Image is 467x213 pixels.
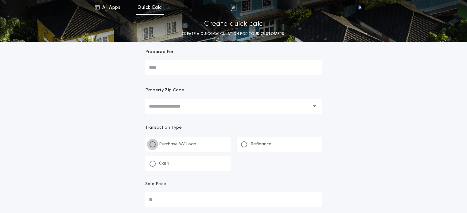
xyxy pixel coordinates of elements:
[159,161,169,167] p: Cash
[145,87,184,94] label: Property Zip Code
[251,141,271,147] p: Refinance
[145,49,174,55] p: Prepared For
[145,60,322,75] input: Prepared For
[357,4,363,10] img: vs-icon
[145,181,166,187] p: Sale Price
[182,31,285,37] p: CREATE A QUICK CALCULATION FOR YOUR CUSTOMERS.
[159,141,196,147] p: Purchase W/ Loan
[145,192,322,207] input: Sale Price
[145,125,322,131] p: Transaction Type
[204,19,263,29] p: Create quick calc
[231,4,236,11] img: img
